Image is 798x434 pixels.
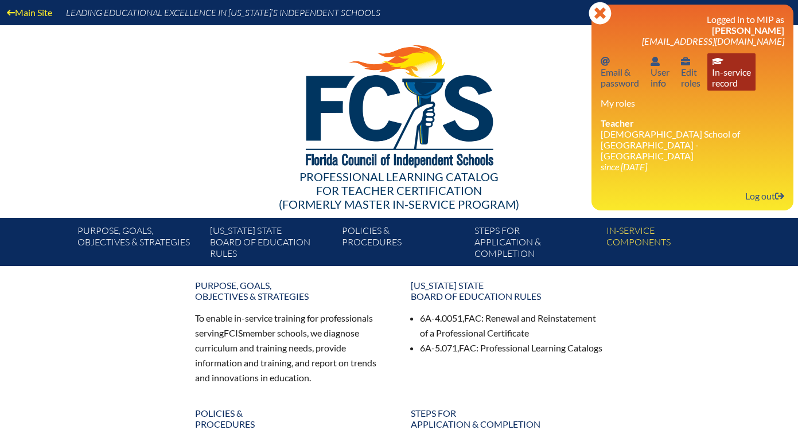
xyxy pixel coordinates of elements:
a: [US_STATE] StateBoard of Education rules [404,275,610,306]
span: FAC [459,342,476,353]
div: Professional Learning Catalog (formerly Master In-service Program) [69,170,730,211]
i: since [DATE] [601,161,647,172]
svg: User info [651,57,660,66]
a: Email passwordEmail &password [596,53,644,91]
a: [US_STATE] StateBoard of Education rules [205,222,337,266]
a: Purpose, goals,objectives & strategies [73,222,205,266]
a: In-servicecomponents [602,222,734,266]
svg: In-service record [712,57,723,66]
a: Log outLog out [741,188,789,204]
li: [DEMOGRAPHIC_DATA] School of [GEOGRAPHIC_DATA] - [GEOGRAPHIC_DATA] [601,118,784,172]
span: [PERSON_NAME] [712,25,784,36]
li: 6A-4.0051, : Renewal and Reinstatement of a Professional Certificate [420,311,604,341]
a: User infoUserinfo [646,53,674,91]
a: User infoEditroles [676,53,705,91]
svg: Close [589,2,612,25]
svg: Email password [601,57,610,66]
span: for Teacher Certification [316,183,482,197]
svg: Log out [775,191,784,201]
p: To enable in-service training for professionals serving member schools, we diagnose curriculum an... [195,311,388,385]
span: FCIS [224,327,243,338]
a: Purpose, goals,objectives & strategies [188,275,395,306]
a: In-service recordIn-servicerecord [707,53,756,91]
a: Policies &Procedures [337,222,469,266]
a: Main Site [2,5,57,20]
span: [EMAIL_ADDRESS][DOMAIN_NAME] [642,36,784,46]
a: Steps forapplication & completion [470,222,602,266]
a: Policies &Procedures [188,403,395,434]
span: Teacher [601,118,634,128]
span: FAC [464,312,481,323]
h3: My roles [601,97,784,108]
img: FCISlogo221.eps [281,25,517,182]
svg: User info [681,57,690,66]
a: Steps forapplication & completion [404,403,610,434]
h3: Logged in to MIP as [601,14,784,46]
li: 6A-5.071, : Professional Learning Catalogs [420,341,604,355]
